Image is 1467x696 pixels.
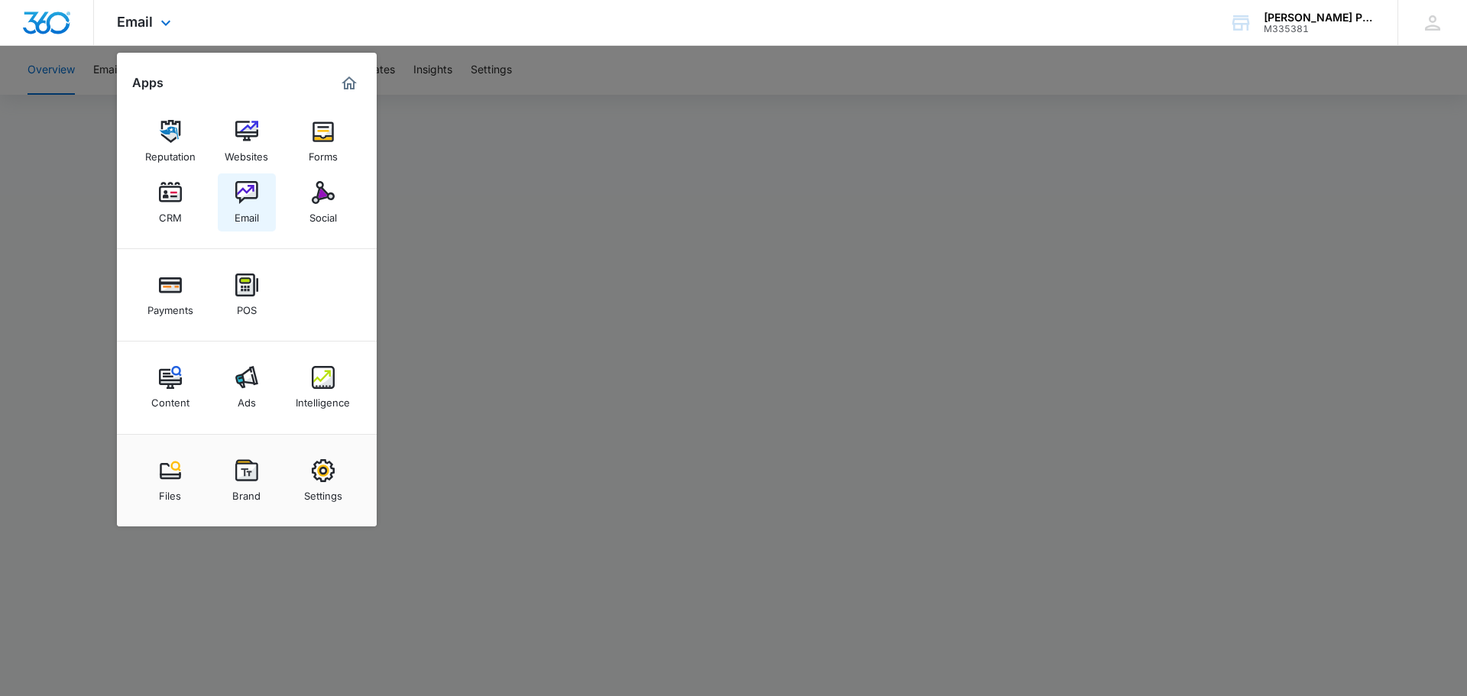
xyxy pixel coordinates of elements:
[309,204,337,224] div: Social
[218,358,276,416] a: Ads
[235,204,259,224] div: Email
[294,358,352,416] a: Intelligence
[237,296,257,316] div: POS
[141,266,199,324] a: Payments
[132,76,164,90] h2: Apps
[141,112,199,170] a: Reputation
[1264,11,1375,24] div: account name
[218,452,276,510] a: Brand
[218,112,276,170] a: Websites
[294,173,352,231] a: Social
[159,482,181,502] div: Files
[337,71,361,95] a: Marketing 360® Dashboard
[1264,24,1375,34] div: account id
[117,14,153,30] span: Email
[141,173,199,231] a: CRM
[141,452,199,510] a: Files
[309,143,338,163] div: Forms
[232,482,261,502] div: Brand
[159,204,182,224] div: CRM
[225,143,268,163] div: Websites
[218,266,276,324] a: POS
[294,452,352,510] a: Settings
[294,112,352,170] a: Forms
[238,389,256,409] div: Ads
[145,143,196,163] div: Reputation
[296,389,350,409] div: Intelligence
[147,296,193,316] div: Payments
[151,389,189,409] div: Content
[218,173,276,231] a: Email
[141,358,199,416] a: Content
[304,482,342,502] div: Settings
